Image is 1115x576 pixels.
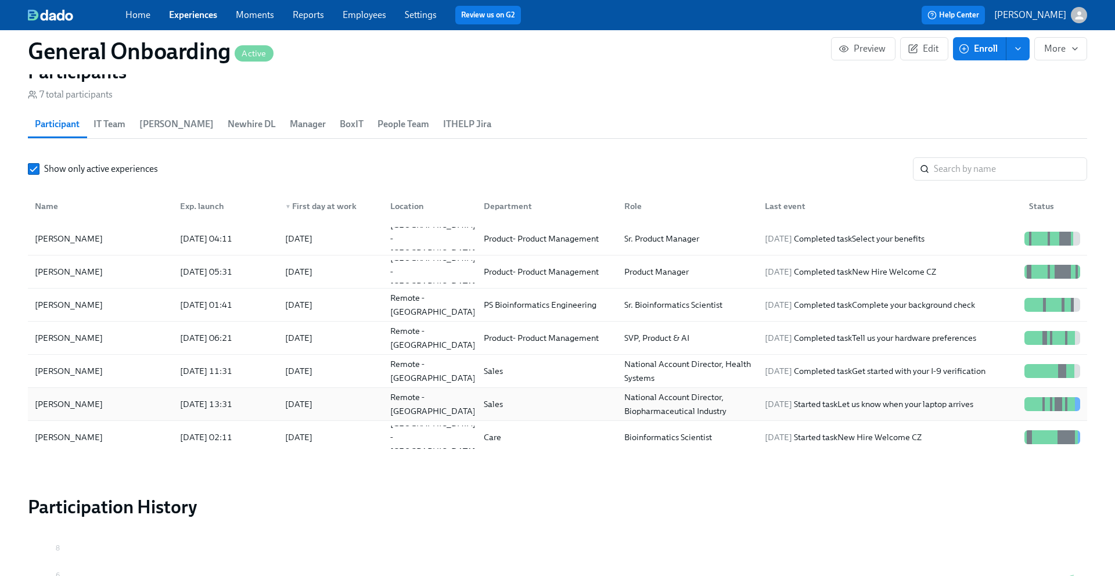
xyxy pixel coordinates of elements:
[1006,37,1030,60] button: enroll
[28,9,73,21] img: dado
[756,195,1020,218] div: Last event
[765,300,792,310] span: [DATE]
[479,364,615,378] div: Sales
[169,9,217,20] a: Experiences
[479,232,615,246] div: Product- Product Management
[30,265,171,279] div: [PERSON_NAME]
[620,331,756,345] div: SVP, Product & AI
[93,116,125,132] span: IT Team
[30,397,107,411] div: [PERSON_NAME]
[381,195,474,218] div: Location
[285,204,291,210] span: ▼
[479,331,615,345] div: Product- Product Management
[293,9,324,20] a: Reports
[235,49,273,58] span: Active
[175,265,276,279] div: [DATE] 05:31
[620,199,756,213] div: Role
[479,199,615,213] div: Department
[1024,199,1085,213] div: Status
[175,364,276,378] div: [DATE] 11:31
[994,7,1087,23] button: [PERSON_NAME]
[386,324,480,352] div: Remote - [GEOGRAPHIC_DATA]
[35,116,80,132] span: Participant
[927,9,979,21] span: Help Center
[377,116,429,132] span: People Team
[1044,43,1077,55] span: More
[455,6,521,24] button: Review us on G2
[620,430,756,444] div: Bioinformatics Scientist
[30,364,171,378] div: [PERSON_NAME]
[765,366,792,376] span: [DATE]
[171,195,276,218] div: Exp. launch
[28,222,1087,255] div: [PERSON_NAME][DATE] 04:11[DATE][GEOGRAPHIC_DATA] - [GEOGRAPHIC_DATA]Product- Product ManagementSr...
[760,265,1020,279] div: Completed task New Hire Welcome CZ
[285,430,312,444] div: [DATE]
[765,399,792,409] span: [DATE]
[56,544,60,552] tspan: 8
[30,232,171,246] div: [PERSON_NAME]
[760,199,1020,213] div: Last event
[765,233,792,244] span: [DATE]
[386,218,480,260] div: [GEOGRAPHIC_DATA] - [GEOGRAPHIC_DATA]
[831,37,895,60] button: Preview
[620,390,756,418] div: National Account Director, Biopharmaceutical Industry
[30,331,171,345] div: [PERSON_NAME]
[386,357,480,385] div: Remote - [GEOGRAPHIC_DATA]
[760,298,1020,312] div: Completed task Complete your background check
[280,199,381,213] div: First day at work
[620,265,756,279] div: Product Manager
[479,397,615,411] div: Sales
[900,37,948,60] button: Edit
[474,195,615,218] div: Department
[922,6,985,24] button: Help Center
[28,289,1087,322] div: [PERSON_NAME][DATE] 01:41[DATE]Remote - [GEOGRAPHIC_DATA]PS Bioinformatics EngineeringSr. Bioinfo...
[461,9,515,21] a: Review us on G2
[934,157,1087,181] input: Search by name
[953,37,1006,60] button: Enroll
[28,255,1087,289] div: [PERSON_NAME][DATE] 05:31[DATE][GEOGRAPHIC_DATA] - [GEOGRAPHIC_DATA]Product- Product ManagementPr...
[765,267,792,277] span: [DATE]
[386,199,474,213] div: Location
[28,495,1087,519] h2: Participation History
[386,251,480,293] div: [GEOGRAPHIC_DATA] - [GEOGRAPHIC_DATA]
[175,397,276,411] div: [DATE] 13:31
[285,397,312,411] div: [DATE]
[175,199,276,213] div: Exp. launch
[175,430,276,444] div: [DATE] 02:11
[479,298,615,312] div: PS Bioinformatics Engineering
[175,232,276,246] div: [DATE] 04:11
[30,199,171,213] div: Name
[386,416,480,458] div: [GEOGRAPHIC_DATA] - [GEOGRAPHIC_DATA]
[139,116,214,132] span: [PERSON_NAME]
[760,397,1020,411] div: Started task Let us know when your laptop arrives
[340,116,364,132] span: BoxIT
[175,298,276,312] div: [DATE] 01:41
[28,88,113,101] div: 7 total participants
[386,390,480,418] div: Remote - [GEOGRAPHIC_DATA]
[994,9,1066,21] p: [PERSON_NAME]
[1020,195,1085,218] div: Status
[276,195,381,218] div: ▼First day at work
[285,265,312,279] div: [DATE]
[760,232,1020,246] div: Completed task Select your benefits
[285,298,312,312] div: [DATE]
[620,298,756,312] div: Sr. Bioinformatics Scientist
[28,421,1087,453] div: [PERSON_NAME][DATE] 02:11[DATE][GEOGRAPHIC_DATA] - [GEOGRAPHIC_DATA]CareBioinformatics Scientist[...
[28,322,1087,355] div: [PERSON_NAME][DATE] 06:21[DATE]Remote - [GEOGRAPHIC_DATA]Product- Product ManagementSVP, Product ...
[285,232,312,246] div: [DATE]
[28,9,125,21] a: dado
[30,195,171,218] div: Name
[175,331,276,345] div: [DATE] 06:21
[760,430,1020,444] div: Started task New Hire Welcome CZ
[44,163,158,175] span: Show only active experiences
[479,430,615,444] div: Care
[1034,37,1087,60] button: More
[620,357,756,385] div: National Account Director, Health Systems
[443,116,491,132] span: ITHELP Jira
[386,291,480,319] div: Remote - [GEOGRAPHIC_DATA]
[765,333,792,343] span: [DATE]
[236,9,274,20] a: Moments
[615,195,756,218] div: Role
[285,331,312,345] div: [DATE]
